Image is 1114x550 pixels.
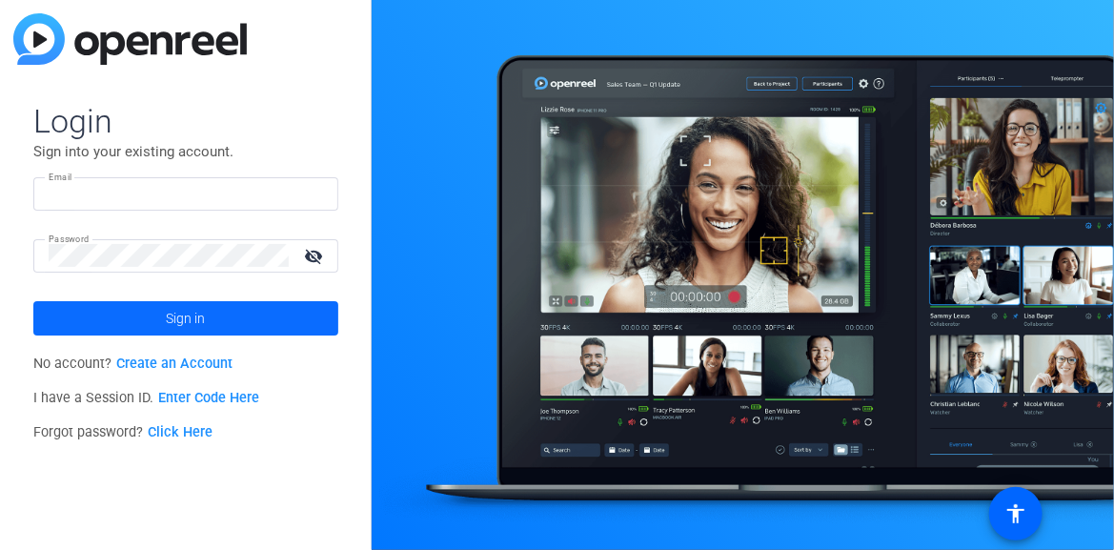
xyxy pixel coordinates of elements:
mat-icon: accessibility [1004,502,1027,525]
span: I have a Session ID. [33,390,259,406]
a: Click Here [148,424,213,440]
a: Enter Code Here [158,390,259,406]
button: Sign in [33,301,338,336]
a: Create an Account [116,356,233,372]
span: No account? [33,356,233,372]
mat-icon: visibility_off [293,242,338,270]
input: Enter Email Address [49,182,323,205]
span: Sign in [166,295,205,342]
mat-label: Password [49,234,90,245]
p: Sign into your existing account. [33,141,338,162]
span: Login [33,101,338,141]
img: blue-gradient.svg [13,13,247,65]
mat-label: Email [49,173,72,183]
span: Forgot password? [33,424,213,440]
